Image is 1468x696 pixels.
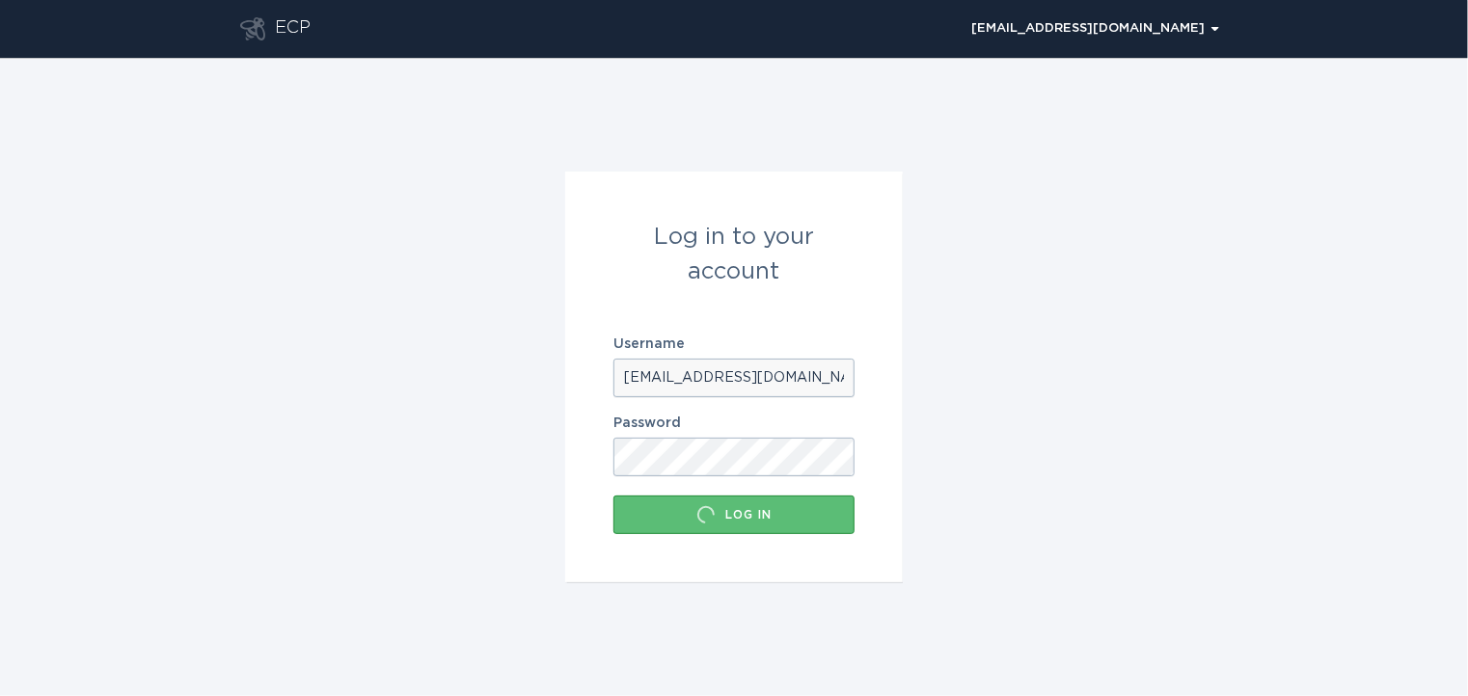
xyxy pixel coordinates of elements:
[240,17,265,40] button: Go to dashboard
[963,14,1228,43] div: Popover menu
[613,416,855,430] label: Password
[623,505,845,524] div: Log in
[613,495,855,534] button: Log in
[275,17,311,40] div: ECP
[971,23,1219,35] div: [EMAIL_ADDRESS][DOMAIN_NAME]
[696,505,716,524] div: Loading
[613,220,855,289] div: Log in to your account
[963,14,1228,43] button: Open user account details
[613,337,855,351] label: Username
